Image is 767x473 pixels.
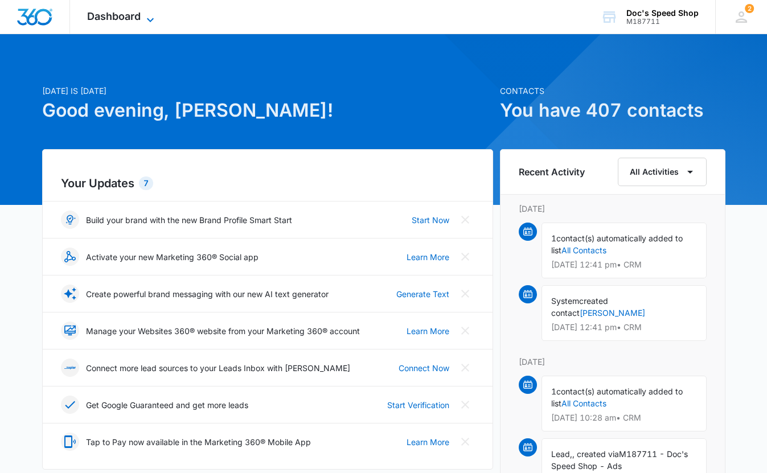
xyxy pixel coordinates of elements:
[519,356,707,368] p: [DATE]
[456,248,474,266] button: Close
[561,398,606,408] a: All Contacts
[551,414,697,422] p: [DATE] 10:28 am • CRM
[500,85,725,97] p: Contacts
[387,399,449,411] a: Start Verification
[626,9,699,18] div: account name
[745,4,754,13] div: notifications count
[551,386,556,396] span: 1
[407,436,449,448] a: Learn More
[551,296,608,318] span: created contact
[139,176,153,190] div: 7
[745,4,754,13] span: 2
[42,85,493,97] p: [DATE] is [DATE]
[551,233,683,255] span: contact(s) automatically added to list
[456,396,474,414] button: Close
[396,288,449,300] a: Generate Text
[551,261,697,269] p: [DATE] 12:41 pm • CRM
[86,436,311,448] p: Tap to Pay now available in the Marketing 360® Mobile App
[500,97,725,124] h1: You have 407 contacts
[86,362,350,374] p: Connect more lead sources to your Leads Inbox with [PERSON_NAME]
[626,18,699,26] div: account id
[412,214,449,226] a: Start Now
[519,203,707,215] p: [DATE]
[551,323,697,331] p: [DATE] 12:41 pm • CRM
[61,175,474,192] h2: Your Updates
[86,214,292,226] p: Build your brand with the new Brand Profile Smart Start
[572,449,619,459] span: , created via
[456,322,474,340] button: Close
[561,245,606,255] a: All Contacts
[551,386,683,408] span: contact(s) automatically added to list
[42,97,493,124] h1: Good evening, [PERSON_NAME]!
[456,211,474,229] button: Close
[551,449,572,459] span: Lead,
[519,165,585,179] h6: Recent Activity
[407,325,449,337] a: Learn More
[86,251,259,263] p: Activate your new Marketing 360® Social app
[399,362,449,374] a: Connect Now
[86,325,360,337] p: Manage your Websites 360® website from your Marketing 360® account
[407,251,449,263] a: Learn More
[456,433,474,451] button: Close
[86,288,329,300] p: Create powerful brand messaging with our new AI text generator
[456,359,474,377] button: Close
[87,10,141,22] span: Dashboard
[618,158,707,186] button: All Activities
[456,285,474,303] button: Close
[580,308,645,318] a: [PERSON_NAME]
[551,296,579,306] span: System
[551,233,556,243] span: 1
[86,399,248,411] p: Get Google Guaranteed and get more leads
[551,449,688,471] span: M187711 - Doc's Speed Shop - Ads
